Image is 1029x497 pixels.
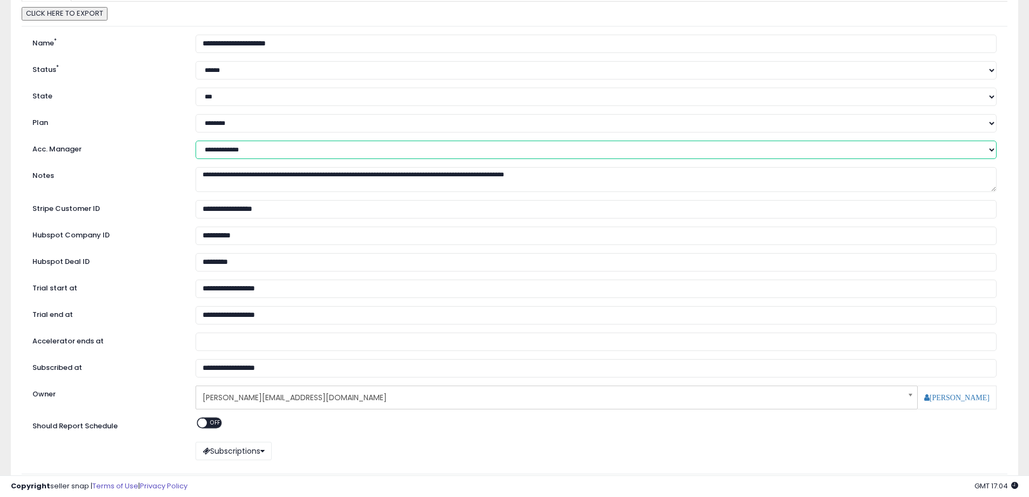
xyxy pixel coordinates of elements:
[24,227,187,241] label: Hubspot Company ID
[24,167,187,181] label: Notes
[196,442,272,460] button: Subscriptions
[24,280,187,294] label: Trial start at
[24,359,187,373] label: Subscribed at
[32,389,56,400] label: Owner
[24,333,187,347] label: Accelerator ends at
[11,481,187,492] div: seller snap | |
[24,141,187,155] label: Acc. Manager
[203,388,896,407] span: [PERSON_NAME][EMAIL_ADDRESS][DOMAIN_NAME]
[92,481,138,491] a: Terms of Use
[924,394,990,401] a: [PERSON_NAME]
[24,61,187,75] label: Status
[32,421,118,432] label: Should Report Schedule
[24,35,187,49] label: Name
[24,88,187,102] label: State
[24,114,187,128] label: Plan
[207,418,225,427] span: OFF
[11,481,50,491] strong: Copyright
[24,253,187,267] label: Hubspot Deal ID
[22,7,107,21] button: CLICK HERE TO EXPORT
[24,306,187,320] label: Trial end at
[974,481,1018,491] span: 2025-10-13 17:04 GMT
[140,481,187,491] a: Privacy Policy
[24,200,187,214] label: Stripe Customer ID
